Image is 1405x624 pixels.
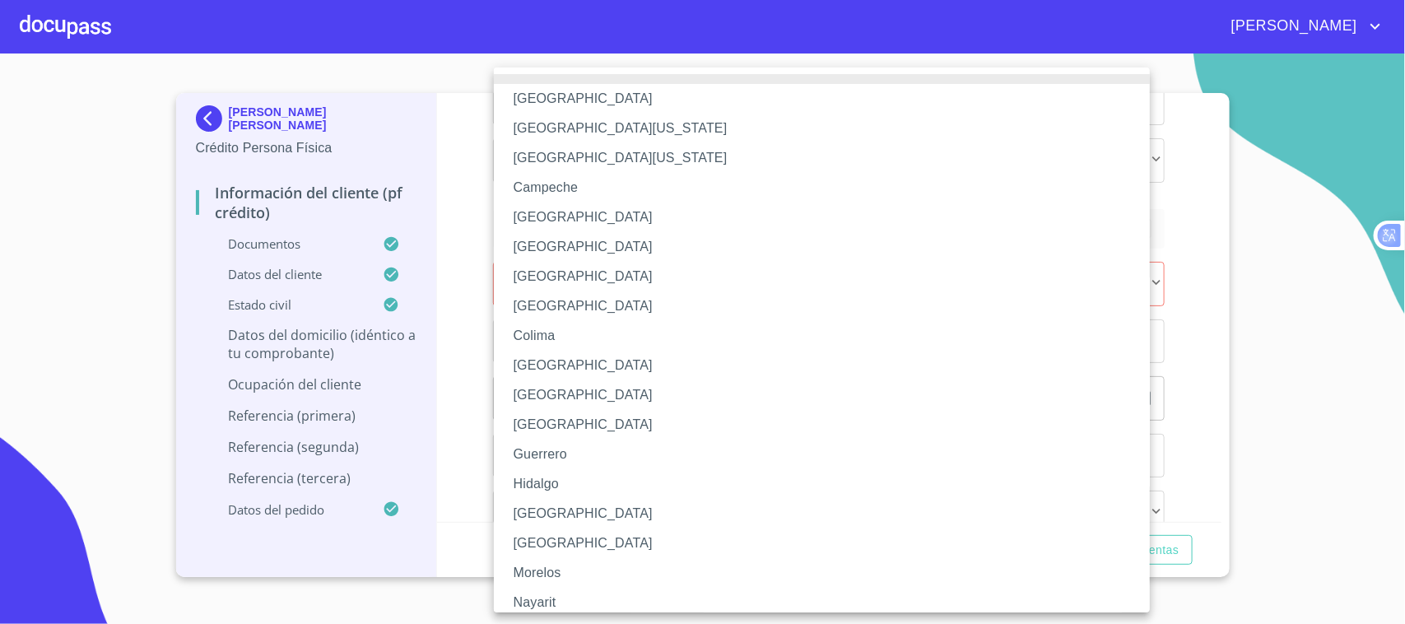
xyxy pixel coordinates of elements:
li: [GEOGRAPHIC_DATA] [494,262,1165,291]
li: Hidalgo [494,469,1165,499]
li: Campeche [494,173,1165,203]
li: [GEOGRAPHIC_DATA] [494,410,1165,440]
li: Morelos [494,558,1165,588]
li: [GEOGRAPHIC_DATA] [494,380,1165,410]
li: [GEOGRAPHIC_DATA] [494,499,1165,529]
li: [GEOGRAPHIC_DATA] [494,291,1165,321]
li: [GEOGRAPHIC_DATA] [494,232,1165,262]
li: Guerrero [494,440,1165,469]
li: [GEOGRAPHIC_DATA] [494,351,1165,380]
li: Colima [494,321,1165,351]
li: [GEOGRAPHIC_DATA] [494,529,1165,558]
li: [GEOGRAPHIC_DATA] [494,203,1165,232]
li: [GEOGRAPHIC_DATA] [494,84,1165,114]
li: [GEOGRAPHIC_DATA][US_STATE] [494,143,1165,173]
li: [GEOGRAPHIC_DATA][US_STATE] [494,114,1165,143]
li: Nayarit [494,588,1165,617]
